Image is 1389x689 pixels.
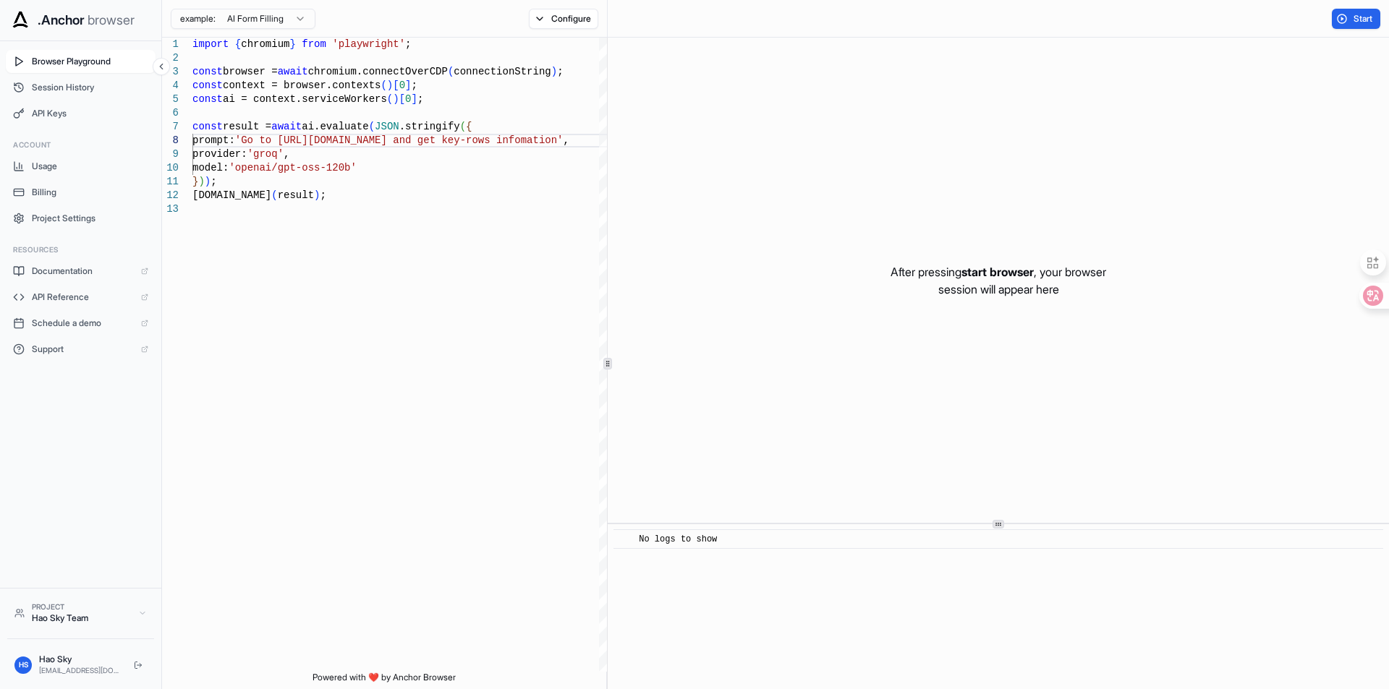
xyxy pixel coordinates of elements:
[417,93,423,105] span: ;
[6,207,156,230] button: Project Settings
[466,121,472,132] span: {
[278,189,314,201] span: result
[387,80,393,91] span: )
[223,66,278,77] span: browser =
[393,80,399,91] span: [
[192,189,271,201] span: [DOMAIN_NAME]
[564,134,569,146] span: ,
[639,534,717,544] span: No logs to show
[375,121,399,132] span: JSON
[32,343,134,355] span: Support
[162,120,179,134] div: 7
[180,13,216,25] span: example:
[32,612,131,624] div: Hao Sky Team
[223,93,387,105] span: ai = context.serviceWorkers
[162,175,179,189] div: 11
[1354,13,1374,25] span: Start
[153,58,170,75] button: Collapse sidebar
[162,65,179,79] div: 3
[32,161,148,172] span: Usage
[162,51,179,65] div: 2
[460,121,466,132] span: (
[314,189,320,201] span: )
[88,10,135,30] span: browser
[247,148,284,160] span: 'groq'
[162,38,179,51] div: 1
[32,291,134,303] span: API Reference
[405,80,411,91] span: ]
[192,176,198,187] span: }
[241,38,289,50] span: chromium
[13,140,148,150] h3: Account
[13,244,148,255] h3: Resources
[32,265,134,277] span: Documentation
[557,66,563,77] span: ;
[162,106,179,120] div: 6
[448,66,454,77] span: (
[192,121,223,132] span: const
[162,93,179,106] div: 5
[289,38,295,50] span: }
[32,187,148,198] span: Billing
[32,108,148,119] span: API Keys
[192,38,229,50] span: import
[32,213,148,224] span: Project Settings
[313,672,456,689] span: Powered with ❤️ by Anchor Browser
[399,80,405,91] span: 0
[6,312,156,335] a: Schedule a demo
[961,265,1034,279] span: start browser
[129,656,147,674] button: Logout
[7,596,154,630] button: ProjectHao Sky Team
[192,148,247,160] span: provider:
[6,50,156,73] button: Browser Playground
[38,10,85,30] span: .Anchor
[387,93,393,105] span: (
[19,659,28,670] span: HS
[6,286,156,309] a: API Reference
[39,654,122,665] div: Hao Sky
[32,317,134,329] span: Schedule a demo
[320,189,326,201] span: ;
[271,121,302,132] span: await
[39,665,122,676] div: [EMAIL_ADDRESS][DOMAIN_NAME]
[1332,9,1380,29] button: Start
[162,189,179,202] div: 12
[308,66,448,77] span: chromium.connectOverCDP
[399,121,460,132] span: .stringify
[302,121,368,132] span: ai.evaluate
[6,181,156,204] button: Billing
[891,263,1106,298] p: After pressing , your browser session will appear here
[278,66,308,77] span: await
[302,38,326,50] span: from
[205,176,211,187] span: )
[405,93,411,105] span: 0
[211,176,216,187] span: ;
[162,161,179,175] div: 10
[9,9,32,32] img: Anchor Icon
[162,202,179,216] div: 13
[6,155,156,178] button: Usage
[6,76,156,99] button: Session History
[545,134,563,146] span: on'
[411,80,417,91] span: ;
[6,102,156,125] button: API Keys
[192,66,223,77] span: const
[332,38,405,50] span: 'playwright'
[223,80,381,91] span: context = browser.contexts
[454,66,551,77] span: connectionString
[551,66,557,77] span: )
[369,121,375,132] span: (
[6,338,156,361] a: Support
[381,80,386,91] span: (
[32,56,148,67] span: Browser Playground
[235,38,241,50] span: {
[399,93,405,105] span: [
[235,134,545,146] span: 'Go to [URL][DOMAIN_NAME] and get key-rows infomati
[621,532,628,547] span: ​
[192,93,223,105] span: const
[229,162,356,174] span: 'openai/gpt-oss-120b'
[393,93,399,105] span: )
[411,93,417,105] span: ]
[223,121,271,132] span: result =
[32,602,131,612] div: Project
